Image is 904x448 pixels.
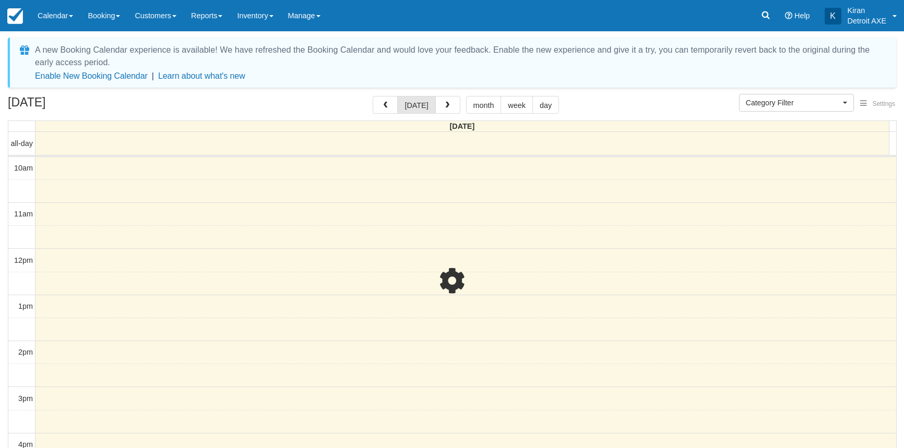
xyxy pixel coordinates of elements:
[785,12,792,19] i: Help
[466,96,502,114] button: month
[11,139,33,148] span: all-day
[35,71,148,81] button: Enable New Booking Calendar
[739,94,854,112] button: Category Filter
[18,394,33,403] span: 3pm
[746,98,840,108] span: Category Filter
[18,302,33,310] span: 1pm
[158,71,245,80] a: Learn about what's new
[450,122,475,130] span: [DATE]
[532,96,559,114] button: day
[14,256,33,264] span: 12pm
[501,96,533,114] button: week
[14,210,33,218] span: 11am
[854,96,901,112] button: Settings
[848,5,886,16] p: Kiran
[7,8,23,24] img: checkfront-main-nav-mini-logo.png
[848,16,886,26] p: Detroit AXE
[794,11,810,20] span: Help
[35,44,884,69] div: A new Booking Calendar experience is available! We have refreshed the Booking Calendar and would ...
[397,96,435,114] button: [DATE]
[152,71,154,80] span: |
[8,96,140,115] h2: [DATE]
[18,348,33,356] span: 2pm
[873,100,895,107] span: Settings
[14,164,33,172] span: 10am
[825,8,841,25] div: K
